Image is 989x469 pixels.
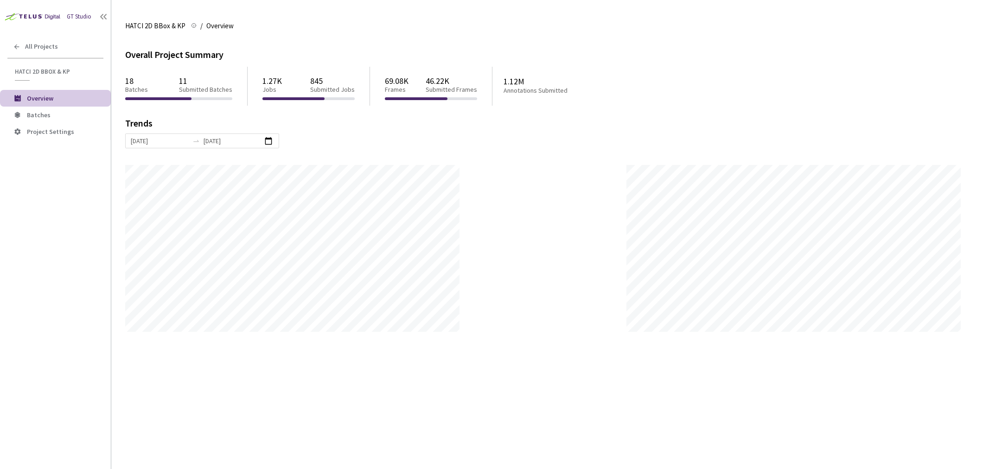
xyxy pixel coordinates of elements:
span: Overview [27,94,53,102]
p: Annotations Submitted [504,87,604,95]
p: Submitted Batches [179,86,232,94]
p: 18 [125,76,148,86]
div: Overall Project Summary [125,48,975,62]
input: End date [204,136,262,146]
p: 845 [310,76,355,86]
p: Frames [385,86,408,94]
p: 1.12M [504,76,604,86]
span: HATCI 2D BBox & KP [15,68,98,76]
span: HATCI 2D BBox & KP [125,20,185,32]
span: swap-right [192,137,200,145]
p: 69.08K [385,76,408,86]
p: 1.27K [262,76,282,86]
span: to [192,137,200,145]
span: Project Settings [27,127,74,136]
div: Trends [125,119,962,133]
p: Jobs [262,86,282,94]
p: Submitted Jobs [310,86,355,94]
div: GT Studio [67,13,91,21]
p: Batches [125,86,148,94]
input: Start date [131,136,189,146]
p: 46.22K [426,76,477,86]
p: Submitted Frames [426,86,477,94]
li: / [200,20,203,32]
p: 11 [179,76,232,86]
span: All Projects [25,43,58,51]
span: Overview [206,20,234,32]
span: Batches [27,111,51,119]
